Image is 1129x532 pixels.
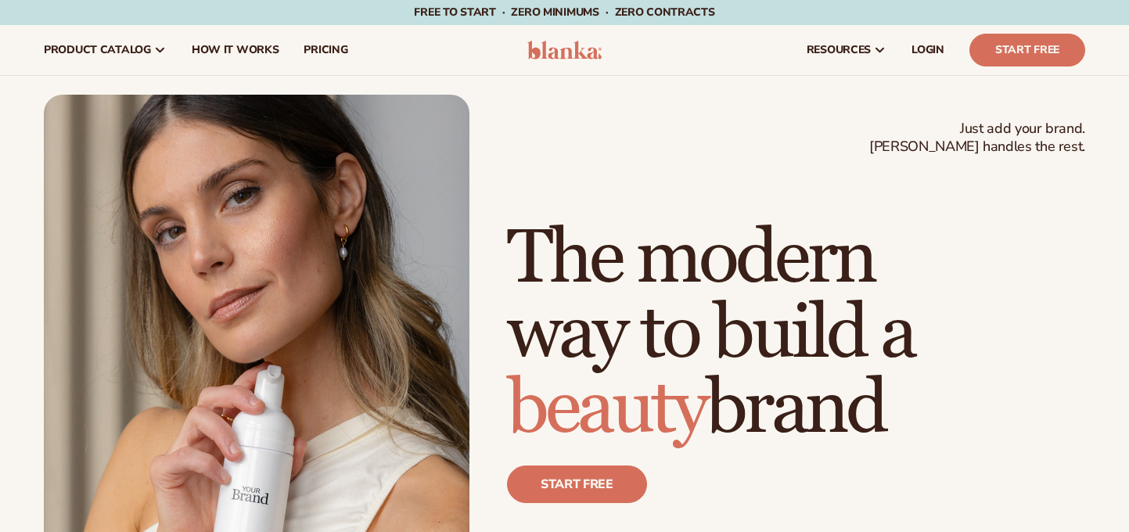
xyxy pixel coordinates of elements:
span: beauty [507,363,706,455]
img: logo [527,41,602,59]
a: LOGIN [899,25,957,75]
span: product catalog [44,44,151,56]
span: Just add your brand. [PERSON_NAME] handles the rest. [869,120,1085,156]
span: Free to start · ZERO minimums · ZERO contracts [414,5,714,20]
a: Start Free [969,34,1085,66]
span: pricing [304,44,347,56]
h1: The modern way to build a brand [507,221,1085,447]
span: LOGIN [911,44,944,56]
a: pricing [291,25,360,75]
span: resources [807,44,871,56]
a: resources [794,25,899,75]
a: Start free [507,465,647,503]
span: How It Works [192,44,279,56]
a: How It Works [179,25,292,75]
a: product catalog [31,25,179,75]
